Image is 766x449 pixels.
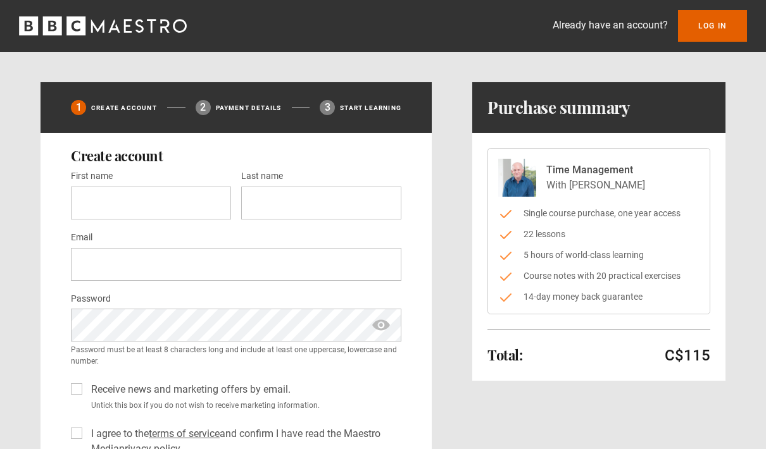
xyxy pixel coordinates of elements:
[71,344,401,367] small: Password must be at least 8 characters long and include at least one uppercase, lowercase and num...
[340,103,401,113] p: Start learning
[371,309,391,341] span: show password
[553,18,668,33] p: Already have an account?
[196,100,211,115] div: 2
[487,347,522,362] h2: Total:
[19,16,187,35] svg: BBC Maestro
[665,345,710,366] p: C$115
[546,163,645,178] p: Time Management
[498,290,700,304] li: 14-day money back guarantee
[71,100,86,115] div: 1
[71,148,401,163] h2: Create account
[91,103,157,113] p: Create Account
[498,269,700,283] li: Course notes with 20 practical exercises
[546,178,645,193] p: With [PERSON_NAME]
[320,100,335,115] div: 3
[71,230,92,245] label: Email
[86,400,401,411] small: Untick this box if you do not wish to receive marketing information.
[678,10,747,42] a: Log In
[241,169,283,184] label: Last name
[216,103,282,113] p: Payment details
[149,427,220,440] a: terms of service
[71,292,111,307] label: Password
[86,382,291,397] label: Receive news and marketing offers by email.
[498,207,700,220] li: Single course purchase, one year access
[498,249,700,262] li: 5 hours of world-class learning
[498,228,700,241] li: 22 lessons
[487,97,630,118] h1: Purchase summary
[71,169,113,184] label: First name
